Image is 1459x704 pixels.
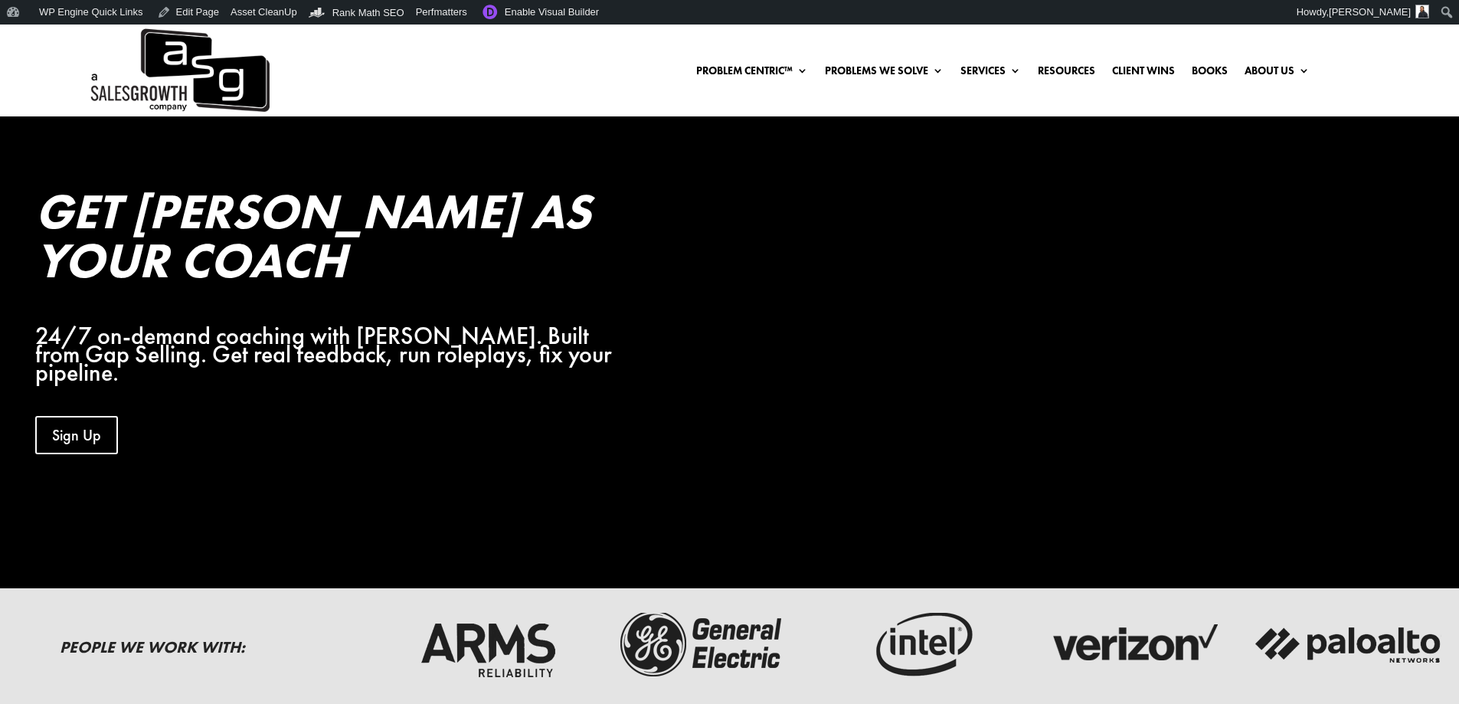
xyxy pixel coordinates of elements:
[35,416,118,454] a: Sign Up
[691,187,1278,518] iframe: AI Keenan
[1253,606,1444,683] img: palato-networks-logo-dark
[1112,65,1175,82] a: Client Wins
[696,65,808,82] a: Problem Centric™
[823,606,1014,683] img: intel-logo-dark
[607,606,799,683] img: ge-logo-dark
[960,65,1021,82] a: Services
[1192,65,1228,82] a: Books
[35,327,623,381] div: 24/7 on-demand coaching with [PERSON_NAME]. Built from Gap Selling. Get real feedback, run rolepl...
[88,25,270,116] img: ASG Co. Logo
[1245,65,1310,82] a: About Us
[1038,65,1095,82] a: Resources
[1329,6,1411,18] span: [PERSON_NAME]
[1038,606,1229,683] img: verizon-logo-dark
[332,7,404,18] span: Rank Math SEO
[35,187,623,293] h2: Get [PERSON_NAME] As Your Coach
[392,606,584,683] img: arms-reliability-logo-dark
[825,65,944,82] a: Problems We Solve
[88,25,270,116] a: A Sales Growth Company Logo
